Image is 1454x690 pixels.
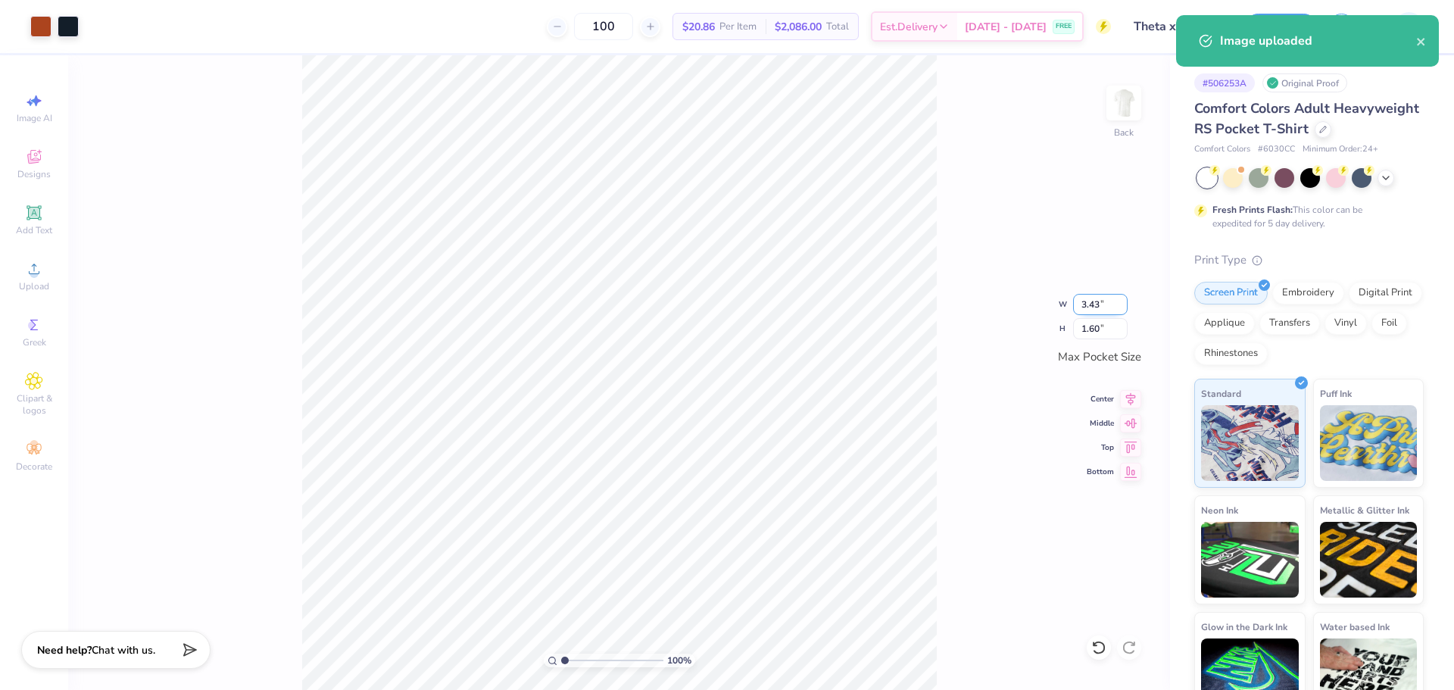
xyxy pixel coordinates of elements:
span: 100 % [667,654,691,667]
span: Image AI [17,112,52,124]
span: Center [1087,394,1114,404]
span: # 6030CC [1258,143,1295,156]
span: Glow in the Dark Ink [1201,619,1287,635]
span: Est. Delivery [880,19,938,35]
span: Metallic & Glitter Ink [1320,502,1409,518]
div: Print Type [1194,251,1424,269]
div: This color can be expedited for 5 day delivery. [1212,203,1399,230]
img: Puff Ink [1320,405,1418,481]
div: Applique [1194,312,1255,335]
div: # 506253A [1194,73,1255,92]
div: Foil [1371,312,1407,335]
span: Comfort Colors Adult Heavyweight RS Pocket T-Shirt [1194,99,1419,138]
span: Neon Ink [1201,502,1238,518]
img: Neon Ink [1201,522,1299,598]
span: [DATE] - [DATE] [965,19,1047,35]
span: Add Text [16,224,52,236]
span: Puff Ink [1320,386,1352,401]
strong: Fresh Prints Flash: [1212,204,1293,216]
span: Upload [19,280,49,292]
div: Back [1114,126,1134,139]
span: Chat with us. [92,643,155,657]
span: Greek [23,336,46,348]
button: close [1416,32,1427,50]
span: Decorate [16,461,52,473]
div: Image uploaded [1220,32,1416,50]
span: $2,086.00 [775,19,822,35]
div: Embroidery [1272,282,1344,304]
input: Untitled Design [1122,11,1234,42]
div: Screen Print [1194,282,1268,304]
span: Water based Ink [1320,619,1390,635]
span: Standard [1201,386,1241,401]
span: Comfort Colors [1194,143,1250,156]
strong: Need help? [37,643,92,657]
img: Standard [1201,405,1299,481]
img: Metallic & Glitter Ink [1320,522,1418,598]
span: Middle [1087,418,1114,429]
span: Designs [17,168,51,180]
span: Top [1087,442,1114,453]
span: Total [826,19,849,35]
div: Vinyl [1325,312,1367,335]
span: Bottom [1087,467,1114,477]
img: Back [1109,88,1139,118]
span: FREE [1056,21,1072,32]
span: $20.86 [682,19,715,35]
span: Minimum Order: 24 + [1303,143,1378,156]
div: Digital Print [1349,282,1422,304]
div: Rhinestones [1194,342,1268,365]
span: Clipart & logos [8,392,61,417]
div: Original Proof [1262,73,1347,92]
span: Per Item [719,19,757,35]
input: – – [574,13,633,40]
div: Transfers [1259,312,1320,335]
